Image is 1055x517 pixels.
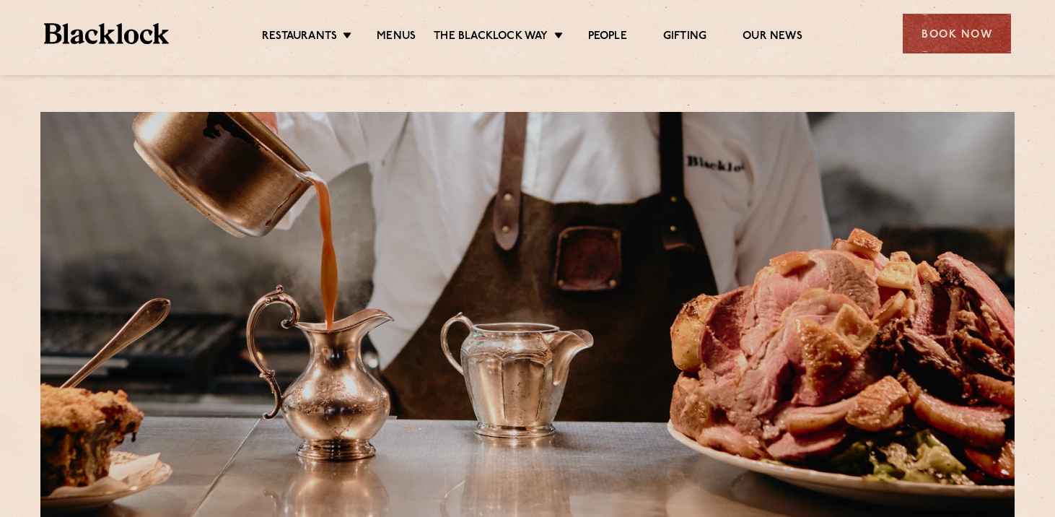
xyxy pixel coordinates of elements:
a: Restaurants [262,30,337,45]
a: The Blacklock Way [434,30,548,45]
div: Book Now [903,14,1011,53]
a: People [588,30,627,45]
a: Menus [377,30,416,45]
a: Gifting [663,30,706,45]
img: BL_Textured_Logo-footer-cropped.svg [44,23,169,44]
a: Our News [743,30,802,45]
